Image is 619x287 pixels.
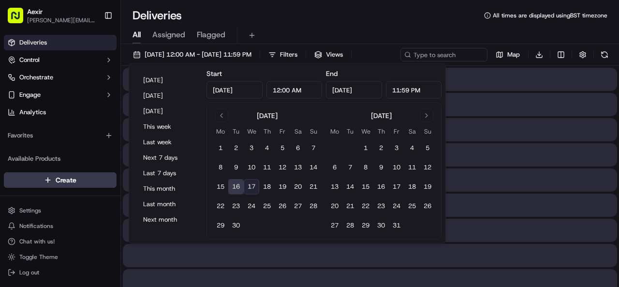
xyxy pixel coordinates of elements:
span: Filters [280,50,297,59]
button: 30 [373,218,389,233]
span: [PERSON_NAME][EMAIL_ADDRESS][DOMAIN_NAME] [27,16,96,24]
span: All [133,29,141,41]
button: 16 [228,179,244,195]
span: Orchestrate [19,73,53,82]
button: 9 [228,160,244,175]
button: 16 [373,179,389,195]
span: Settings [19,207,41,214]
button: Go to previous month [215,109,228,122]
span: Flagged [197,29,225,41]
button: Views [310,48,347,61]
img: 4281594248423_2fcf9dad9f2a874258b8_72.png [20,92,38,110]
button: Next month [139,213,197,227]
th: Saturday [404,126,420,136]
button: This week [139,120,197,134]
button: 5 [275,140,290,156]
button: 26 [275,198,290,214]
button: 24 [389,198,404,214]
button: [DATE] [139,89,197,103]
button: 27 [327,218,342,233]
button: Engage [4,87,117,103]
span: Assigned [152,29,185,41]
div: We're available if you need us! [44,102,133,110]
th: Thursday [373,126,389,136]
input: Time [266,81,323,99]
div: Past conversations [10,126,65,134]
label: End [326,69,338,78]
span: Analytics [19,108,46,117]
button: Orchestrate [4,70,117,85]
img: Asad Riaz [10,141,25,156]
input: Time [386,81,442,99]
button: 13 [290,160,306,175]
span: Toggle Theme [19,253,58,261]
button: Next 7 days [139,151,197,165]
span: [PERSON_NAME] [30,150,78,158]
th: Tuesday [228,126,244,136]
button: 11 [404,160,420,175]
input: Date [326,81,382,99]
button: Last week [139,136,197,149]
span: Pylon [96,215,117,223]
button: 12 [420,160,435,175]
button: 23 [228,198,244,214]
th: Saturday [290,126,306,136]
button: 29 [358,218,373,233]
img: Asif Zaman Khan [10,167,25,182]
button: 17 [244,179,259,195]
span: Notifications [19,222,53,230]
button: 4 [259,140,275,156]
button: Last 7 days [139,166,197,180]
button: 27 [290,198,306,214]
button: 15 [358,179,373,195]
label: Start [206,69,222,78]
button: Go to next month [420,109,433,122]
button: [DATE] [139,74,197,87]
th: Monday [213,126,228,136]
a: Analytics [4,105,117,120]
button: 11 [259,160,275,175]
button: 10 [244,160,259,175]
button: 7 [342,160,358,175]
th: Sunday [306,126,321,136]
th: Sunday [420,126,435,136]
button: 28 [306,198,321,214]
button: 4 [404,140,420,156]
div: Favorites [4,128,117,143]
p: Welcome 👋 [10,39,176,54]
th: Wednesday [244,126,259,136]
button: 25 [404,198,420,214]
h1: Deliveries [133,8,182,23]
th: Thursday [259,126,275,136]
th: Friday [275,126,290,136]
button: Create [4,172,117,188]
button: 25 [259,198,275,214]
button: Aexir[PERSON_NAME][EMAIL_ADDRESS][DOMAIN_NAME] [4,4,100,27]
span: Map [507,50,520,59]
span: Deliveries [19,38,47,47]
span: • [80,176,84,184]
span: [DATE] 12:00 AM - [DATE] 11:59 PM [145,50,251,59]
button: 2 [228,140,244,156]
span: Views [326,50,343,59]
span: Engage [19,91,41,99]
button: Filters [264,48,302,61]
button: Settings [4,204,117,217]
button: Toggle Theme [4,250,117,264]
button: 19 [420,179,435,195]
button: This month [139,182,197,196]
button: 5 [420,140,435,156]
button: 17 [389,179,404,195]
input: Type to search [400,48,487,61]
button: Aexir [27,7,43,16]
button: 21 [306,179,321,195]
button: [DATE] 12:00 AM - [DATE] 11:59 PM [129,48,256,61]
button: 18 [259,179,275,195]
button: Refresh [598,48,611,61]
button: 24 [244,198,259,214]
a: Deliveries [4,35,117,50]
button: Map [491,48,524,61]
th: Tuesday [342,126,358,136]
button: 9 [373,160,389,175]
button: 22 [358,198,373,214]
